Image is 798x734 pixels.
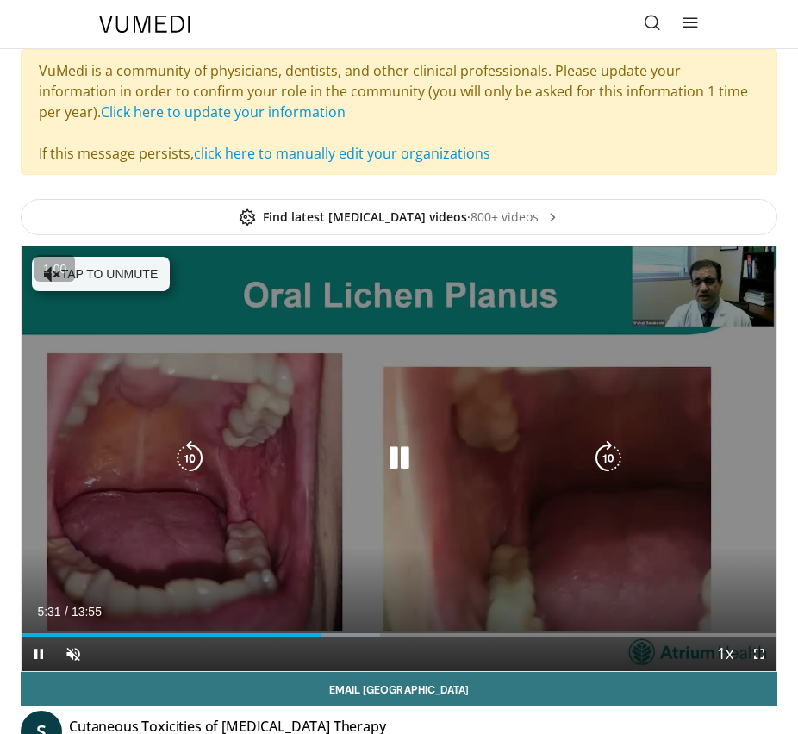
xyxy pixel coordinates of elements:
a: Click here to update your information [101,103,346,121]
div: VuMedi is a community of physicians, dentists, and other clinical professionals. Please update yo... [21,49,777,175]
button: Pause [22,637,56,671]
span: 800+ videos [471,208,559,226]
button: Fullscreen [742,637,776,671]
span: 13:55 [72,605,102,619]
a: Find latest [MEDICAL_DATA] videos·800+ videos [21,199,777,235]
video-js: Video Player [22,246,776,671]
span: Find latest [MEDICAL_DATA] videos [239,208,467,226]
a: click here to manually edit your organizations [194,144,490,163]
span: 5:31 [37,605,60,619]
img: VuMedi Logo [99,16,190,33]
button: Tap to unmute [32,257,170,291]
a: Email [GEOGRAPHIC_DATA] [21,672,777,706]
button: Playback Rate [708,637,742,671]
div: Progress Bar [22,633,776,637]
button: Unmute [56,637,90,671]
span: / [65,605,68,619]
